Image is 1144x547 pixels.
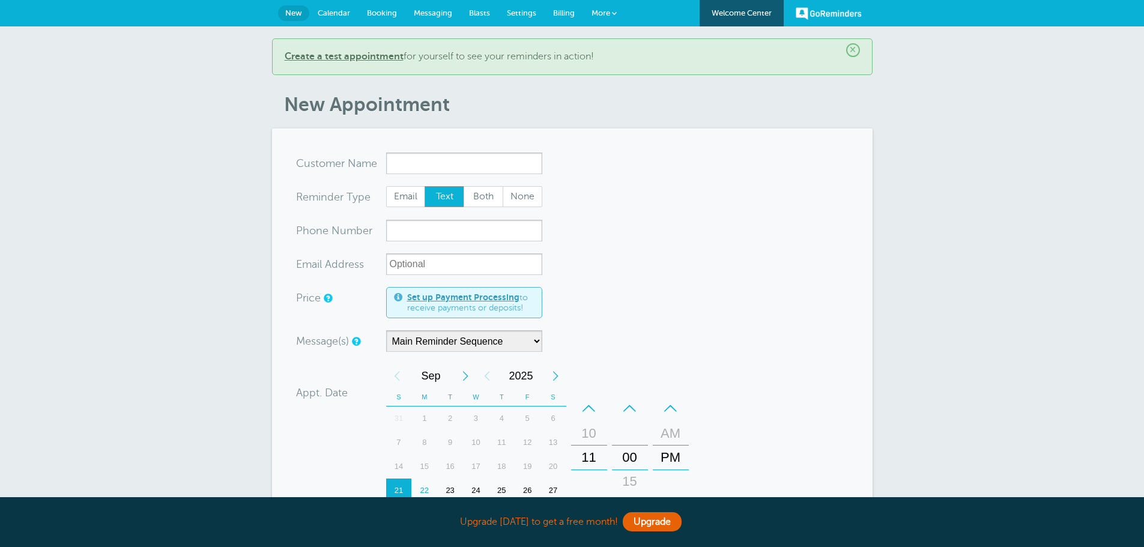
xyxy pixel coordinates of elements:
label: None [503,186,542,208]
div: PM [656,446,685,470]
div: Sunday, September 21 [386,479,412,503]
div: 14 [386,455,412,479]
div: Friday, September 12 [515,431,540,455]
div: 27 [540,479,566,503]
span: Ema [296,259,317,270]
div: mber [296,220,386,241]
label: Message(s) [296,336,349,346]
div: AM [656,422,685,446]
div: Thursday, September 4 [489,406,515,431]
div: 21 [386,479,412,503]
div: Thursday, September 11 [489,431,515,455]
span: Cus [296,158,315,169]
div: Previous Year [476,364,498,388]
div: 6 [540,406,566,431]
div: ress [296,253,386,275]
label: Reminder Type [296,192,371,202]
a: Create a test appointment [285,51,404,62]
a: Simple templates and custom messages will use the reminder schedule set under Settings > Reminder... [352,337,359,345]
div: Tuesday, September 2 [437,406,463,431]
div: 30 [616,494,644,518]
div: 00 [616,446,644,470]
div: 2 [437,406,463,431]
div: Saturday, September 13 [540,431,566,455]
div: 26 [515,479,540,503]
label: Price [296,292,321,303]
span: Billing [553,8,575,17]
div: Hours [571,396,607,519]
span: 2025 [498,364,545,388]
span: Both [464,187,503,207]
span: Email [387,187,425,207]
span: Blasts [469,8,490,17]
th: M [411,388,437,406]
label: Appt. Date [296,387,348,398]
label: Email [386,186,426,208]
div: Minutes [612,396,648,519]
span: September [408,364,455,388]
div: 12 [515,431,540,455]
div: 24 [463,479,489,503]
label: Both [464,186,503,208]
div: 31 [386,406,412,431]
div: 17 [463,455,489,479]
div: 3 [463,406,489,431]
div: Next Month [455,364,476,388]
p: for yourself to see your reminders in action! [285,51,860,62]
span: More [592,8,610,17]
div: Tuesday, September 16 [437,455,463,479]
span: tomer N [315,158,356,169]
th: S [386,388,412,406]
div: 5 [515,406,540,431]
a: Set up Payment Processing [407,292,519,302]
div: 11 [575,446,604,470]
div: Next Year [545,364,566,388]
div: Monday, September 1 [411,406,437,431]
th: T [489,388,515,406]
th: F [515,388,540,406]
div: Wednesday, September 24 [463,479,489,503]
span: × [846,43,860,57]
div: 13 [540,431,566,455]
label: Text [425,186,464,208]
span: Booking [367,8,397,17]
span: Messaging [414,8,452,17]
span: to receive payments or deposits! [407,292,534,313]
div: 15 [411,455,437,479]
div: Thursday, September 18 [489,455,515,479]
div: 7 [386,431,412,455]
div: 15 [616,470,644,494]
span: Calendar [318,8,350,17]
div: Sunday, August 31 [386,406,412,431]
div: Thursday, September 25 [489,479,515,503]
div: 10 [575,422,604,446]
div: 4 [489,406,515,431]
div: 23 [437,479,463,503]
div: Saturday, September 6 [540,406,566,431]
div: Wednesday, September 17 [463,455,489,479]
div: 22 [411,479,437,503]
div: 8 [411,431,437,455]
div: 9 [437,431,463,455]
div: Friday, September 26 [515,479,540,503]
div: Monday, September 8 [411,431,437,455]
div: 16 [437,455,463,479]
th: W [463,388,489,406]
div: 11 [489,431,515,455]
span: il Add [317,259,345,270]
div: Previous Month [386,364,408,388]
th: S [540,388,566,406]
div: 20 [540,455,566,479]
input: Optional [386,253,542,275]
div: 1 [411,406,437,431]
div: 25 [489,479,515,503]
a: Upgrade [623,512,682,531]
div: 18 [489,455,515,479]
div: ame [296,153,386,174]
div: Friday, September 5 [515,406,540,431]
div: Saturday, September 20 [540,455,566,479]
span: None [503,187,542,207]
span: ne Nu [316,225,347,236]
div: 19 [515,455,540,479]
